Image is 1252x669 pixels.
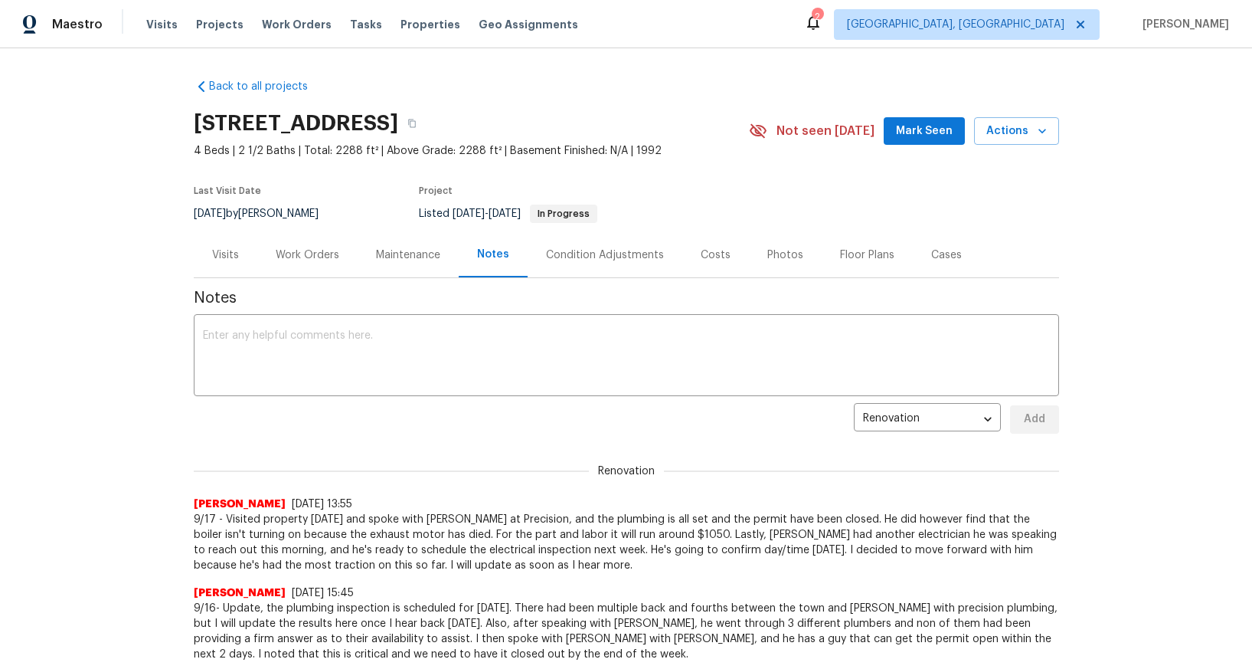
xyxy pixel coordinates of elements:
[776,123,874,139] span: Not seen [DATE]
[589,464,664,479] span: Renovation
[419,208,597,219] span: Listed
[194,290,1059,306] span: Notes
[262,17,332,32] span: Work Orders
[292,588,354,598] span: [DATE] 15:45
[419,186,453,195] span: Project
[398,110,426,137] button: Copy Address
[212,248,239,263] div: Visits
[546,248,664,263] div: Condition Adjustments
[350,19,382,30] span: Tasks
[194,208,226,219] span: [DATE]
[194,116,398,131] h2: [STREET_ADDRESS]
[479,17,578,32] span: Geo Assignments
[453,208,485,219] span: [DATE]
[931,248,962,263] div: Cases
[884,117,965,146] button: Mark Seen
[400,17,460,32] span: Properties
[531,209,596,218] span: In Progress
[146,17,178,32] span: Visits
[453,208,521,219] span: -
[194,79,341,94] a: Back to all projects
[52,17,103,32] span: Maestro
[194,601,1059,662] span: 9/16- Update, the plumbing inspection is scheduled for [DATE]. There had been multiple back and f...
[292,499,352,510] span: [DATE] 13:55
[376,248,440,263] div: Maintenance
[896,122,953,141] span: Mark Seen
[196,17,244,32] span: Projects
[477,247,509,262] div: Notes
[812,9,822,25] div: 2
[194,143,749,159] span: 4 Beds | 2 1/2 Baths | Total: 2288 ft² | Above Grade: 2288 ft² | Basement Finished: N/A | 1992
[276,248,339,263] div: Work Orders
[194,205,337,223] div: by [PERSON_NAME]
[194,512,1059,573] span: 9/17 - Visited property [DATE] and spoke with [PERSON_NAME] at Precision, and the plumbing is all...
[974,117,1059,146] button: Actions
[840,248,894,263] div: Floor Plans
[767,248,803,263] div: Photos
[194,186,261,195] span: Last Visit Date
[1136,17,1229,32] span: [PERSON_NAME]
[854,401,1001,438] div: Renovation
[847,17,1064,32] span: [GEOGRAPHIC_DATA], [GEOGRAPHIC_DATA]
[701,248,731,263] div: Costs
[986,122,1047,141] span: Actions
[489,208,521,219] span: [DATE]
[194,497,286,512] span: [PERSON_NAME]
[194,585,286,601] span: [PERSON_NAME]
